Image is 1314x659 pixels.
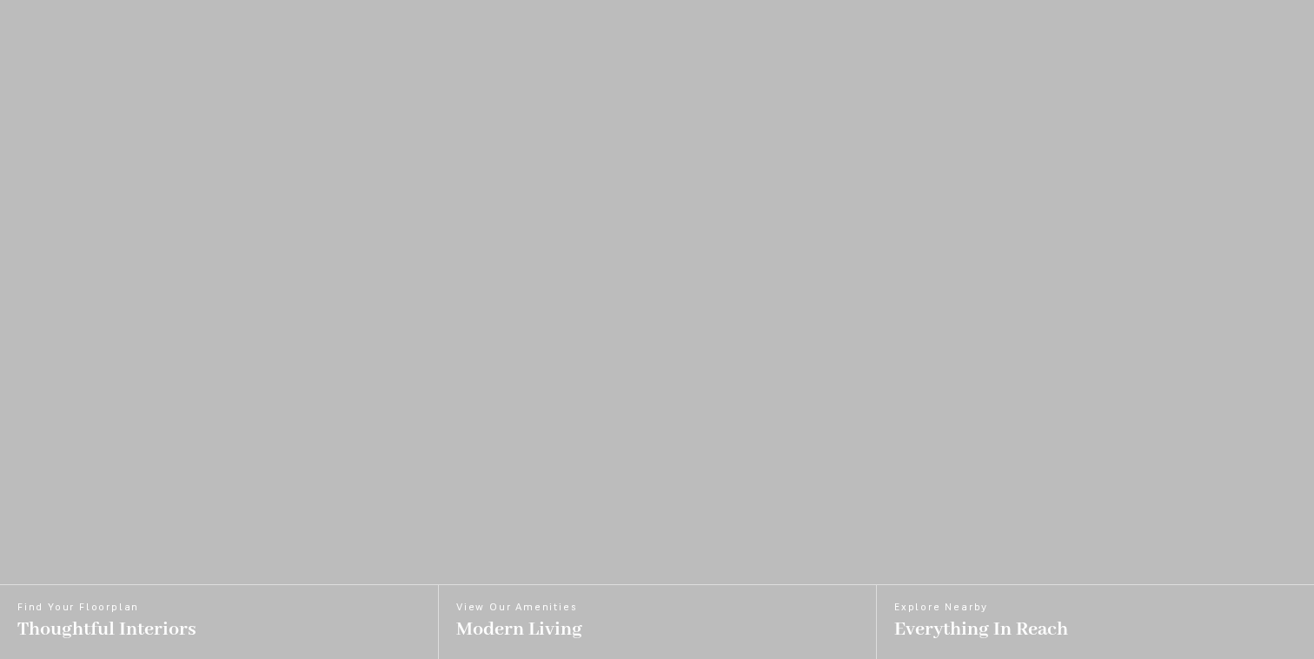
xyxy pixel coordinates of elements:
span: Find Your Floorplan [17,602,196,613]
span: Modern Living [456,617,582,642]
span: Explore Nearby [894,602,1068,613]
a: Explore Nearby [876,585,1314,659]
span: View Our Amenities [456,602,582,613]
span: Thoughtful Interiors [17,617,196,642]
span: Everything In Reach [894,617,1068,642]
a: View Our Amenities [438,585,876,659]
